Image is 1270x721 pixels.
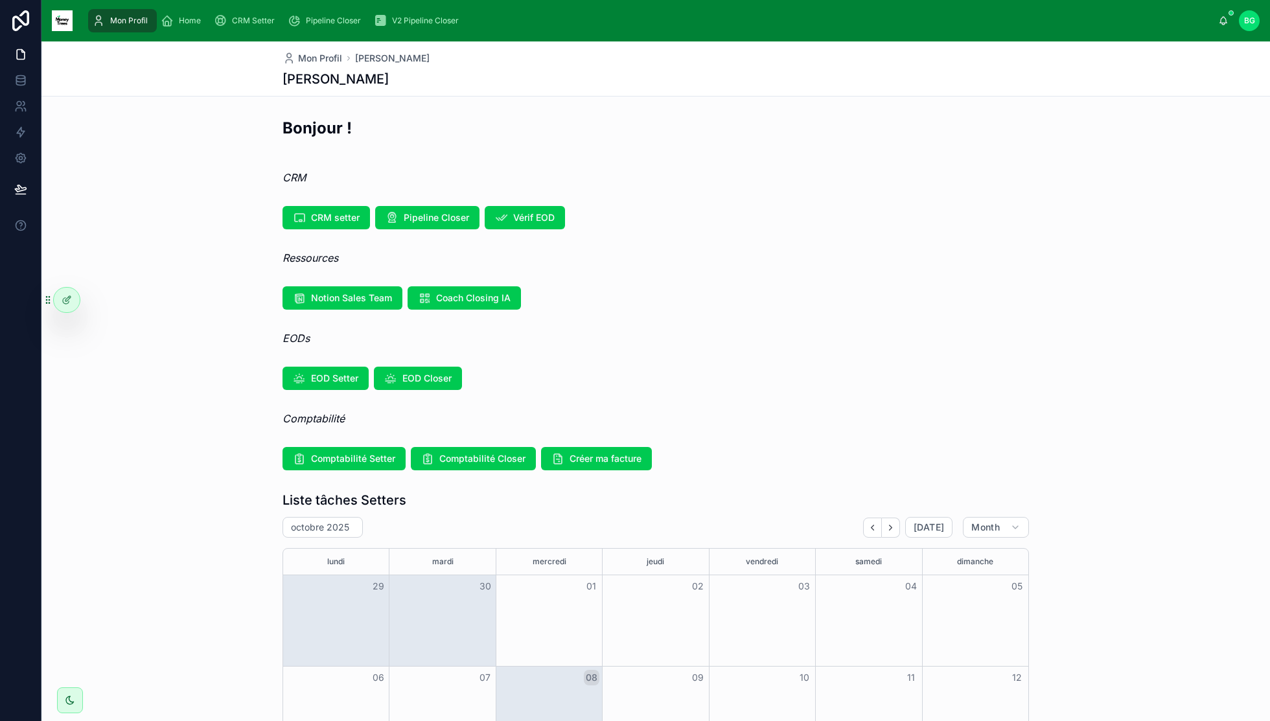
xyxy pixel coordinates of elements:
a: Mon Profil [283,52,342,65]
button: 09 [690,670,706,685]
span: Créer ma facture [570,452,641,465]
span: Pipeline Closer [306,16,361,26]
button: Créer ma facture [541,447,652,470]
button: CRM setter [283,206,370,229]
button: [DATE] [905,517,952,538]
button: EOD Setter [283,367,369,390]
button: Notion Sales Team [283,286,402,310]
span: Notion Sales Team [311,292,392,304]
button: 30 [478,578,493,594]
span: Comptabilité Closer [439,452,525,465]
button: Coach Closing IA [408,286,521,310]
span: Home [179,16,201,26]
button: Back [863,518,882,538]
button: 06 [371,670,386,685]
em: CRM [283,171,306,184]
button: 04 [903,578,919,594]
div: mercredi [498,549,600,575]
button: 08 [584,670,599,685]
div: samedi [818,549,919,575]
button: Next [882,518,900,538]
a: Home [157,9,210,32]
h2: octobre 2025 [291,521,349,534]
div: mardi [391,549,493,575]
h1: Liste tâches Setters [283,491,406,509]
a: V2 Pipeline Closer [370,9,468,32]
span: Comptabilité Setter [311,452,395,465]
span: EOD Setter [311,372,358,385]
div: vendredi [711,549,813,575]
span: BG [1244,16,1255,26]
a: Mon Profil [88,9,157,32]
button: Month [963,517,1029,538]
button: 11 [903,670,919,685]
div: lundi [285,549,387,575]
button: 29 [371,578,386,594]
span: Vérif EOD [513,211,555,224]
span: Mon Profil [110,16,148,26]
button: EOD Closer [374,367,462,390]
em: Ressources [283,251,338,264]
h2: Bonjour ! [283,117,352,139]
button: 12 [1010,670,1025,685]
a: Pipeline Closer [284,9,370,32]
span: Coach Closing IA [436,292,511,304]
span: [DATE] [914,521,944,533]
button: Vérif EOD [485,206,565,229]
span: CRM Setter [232,16,275,26]
span: V2 Pipeline Closer [392,16,459,26]
div: dimanche [925,549,1026,575]
span: Mon Profil [298,52,342,65]
button: 10 [796,670,812,685]
h1: [PERSON_NAME] [283,70,389,88]
button: Pipeline Closer [375,206,479,229]
button: Comptabilité Closer [411,447,536,470]
button: 03 [796,578,812,594]
div: jeudi [605,549,706,575]
button: Comptabilité Setter [283,447,406,470]
div: scrollable content [83,6,1218,35]
span: EOD Closer [402,372,452,385]
button: 02 [690,578,706,594]
span: Month [971,521,1000,533]
button: 01 [584,578,599,594]
img: App logo [52,10,73,31]
a: [PERSON_NAME] [355,52,430,65]
em: Comptabilité [283,412,345,425]
span: CRM setter [311,211,360,224]
a: CRM Setter [210,9,284,32]
button: 05 [1010,578,1025,594]
em: EODs [283,332,310,345]
span: Pipeline Closer [404,211,469,224]
button: 07 [478,670,493,685]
